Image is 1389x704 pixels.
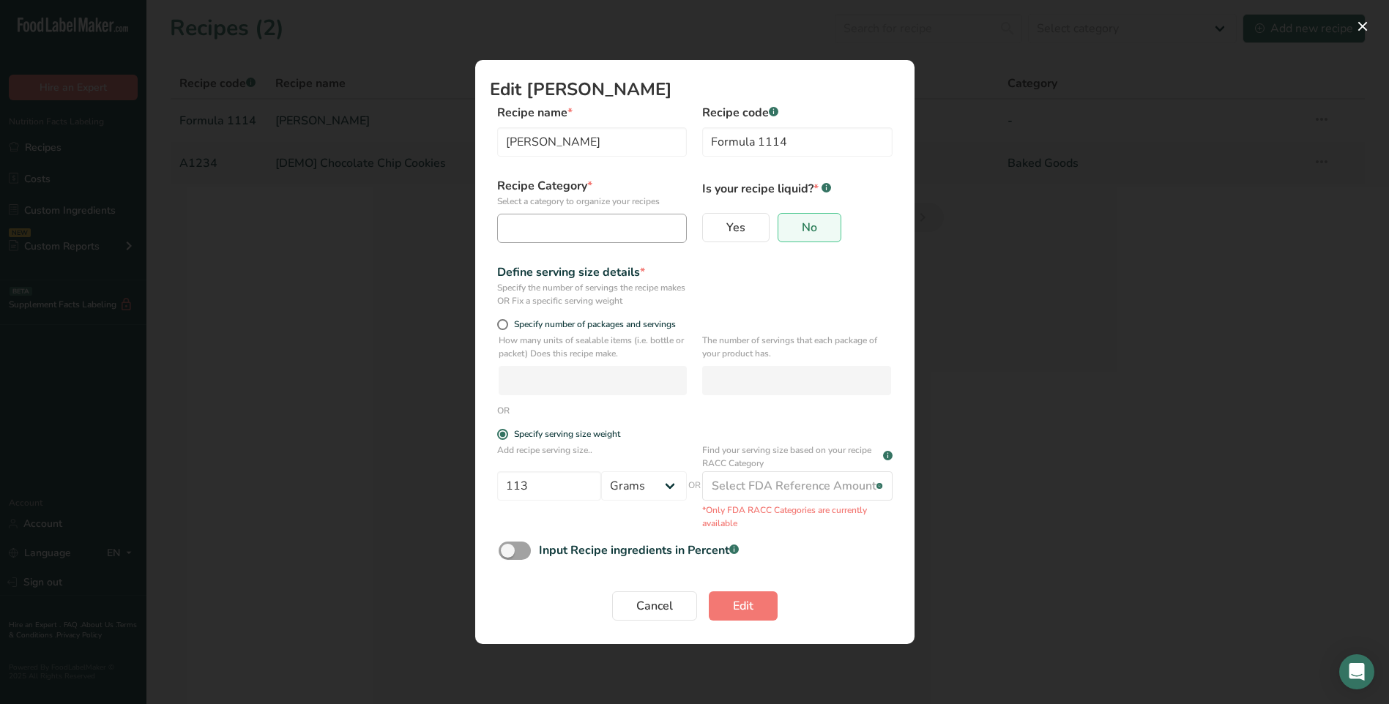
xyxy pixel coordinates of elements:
[612,591,697,621] button: Cancel
[539,542,739,559] div: Input Recipe ingredients in Percent
[497,443,687,465] p: Add recipe serving size..
[508,319,676,330] span: Specify number of packages and servings
[497,281,687,307] div: Specify the number of servings the recipe makes OR Fix a specific serving weight
[497,471,601,501] input: Type your serving size here
[802,220,817,235] span: No
[497,177,687,208] label: Recipe Category
[497,195,687,208] p: Select a category to organize your recipes
[702,127,892,157] input: Type your recipe code here
[726,220,745,235] span: Yes
[499,334,687,360] p: How many units of sealable items (i.e. bottle or packet) Does this recipe make.
[490,80,900,98] h1: Edit [PERSON_NAME]
[497,127,687,157] input: Type your recipe name here
[702,503,892,530] p: *Only FDA RACC Categories are currently available
[702,104,892,121] label: Recipe code
[712,477,876,495] div: Select FDA Reference Amount
[709,591,778,621] button: Edit
[702,334,890,360] p: The number of servings that each package of your product has.
[497,404,510,417] div: OR
[497,104,687,121] label: Recipe name
[702,177,892,198] p: Is your recipe liquid?
[514,429,620,440] div: Specify serving size weight
[702,443,879,470] p: Find your serving size based on your recipe RACC Category
[636,597,673,615] span: Cancel
[733,597,753,615] span: Edit
[497,263,687,281] div: Define serving size details
[1339,654,1374,689] div: Open Intercom Messenger
[688,467,701,530] span: OR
